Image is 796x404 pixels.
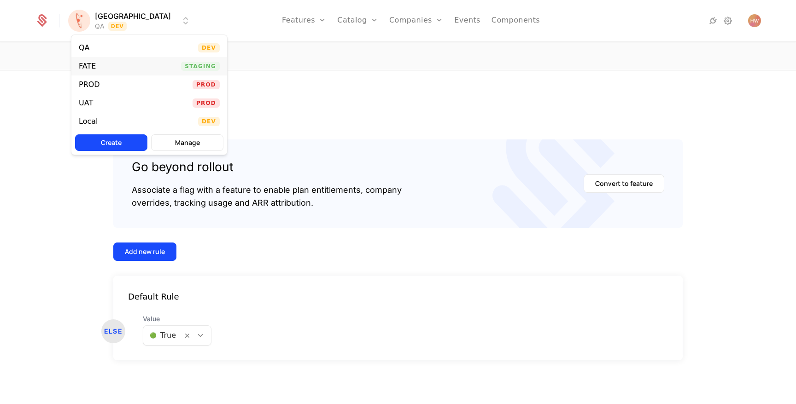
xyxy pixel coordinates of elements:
[151,134,223,151] button: Manage
[71,35,228,155] div: Select environment
[79,99,93,107] div: UAT
[79,81,100,88] div: PROD
[79,44,90,52] div: QA
[75,134,147,151] button: Create
[181,62,220,71] span: Staging
[79,63,96,70] div: FATE
[198,43,220,52] span: Dev
[193,80,220,89] span: Prod
[193,98,220,108] span: Prod
[198,117,220,126] span: Dev
[79,118,98,125] div: Local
